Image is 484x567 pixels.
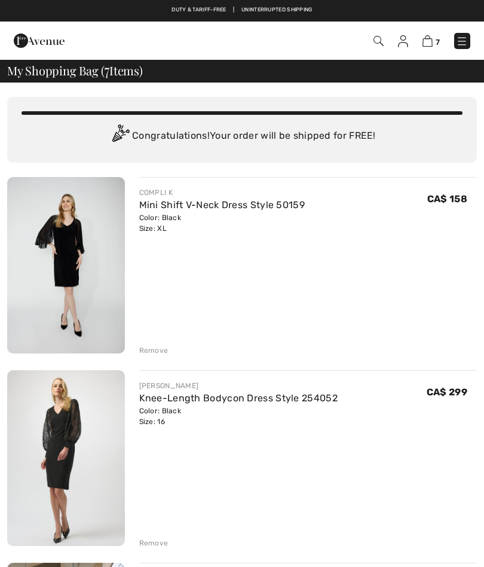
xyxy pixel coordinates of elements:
img: Knee-Length Bodycon Dress Style 254052 [7,370,125,546]
img: 1ère Avenue [14,29,65,53]
div: Color: Black Size: 16 [139,406,338,427]
span: 7 [436,38,440,47]
img: Shopping Bag [422,35,433,47]
img: Congratulation2.svg [108,124,132,148]
a: Mini Shift V-Neck Dress Style 50159 [139,199,305,211]
a: 1ère Avenue [14,34,65,45]
div: Remove [139,345,169,356]
span: CA$ 299 [427,386,467,398]
a: Knee-Length Bodycon Dress Style 254052 [139,392,338,404]
div: [PERSON_NAME] [139,380,338,391]
span: 7 [105,62,109,77]
img: Mini Shift V-Neck Dress Style 50159 [7,177,125,353]
div: COMPLI K [139,187,305,198]
div: Remove [139,538,169,548]
div: Congratulations! Your order will be shipped for FREE! [22,124,462,148]
img: Search [373,36,384,46]
div: Color: Black Size: XL [139,212,305,234]
img: Menu [456,35,468,47]
a: 7 [422,33,440,48]
span: My Shopping Bag ( Items) [7,65,143,77]
span: CA$ 158 [427,193,467,205]
img: My Info [398,35,408,47]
